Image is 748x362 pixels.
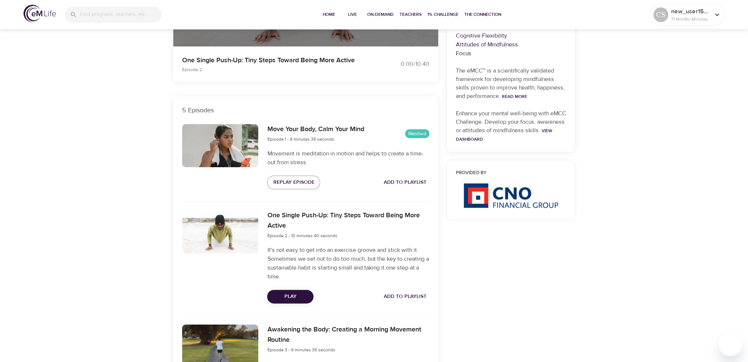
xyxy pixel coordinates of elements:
span: Add to Playlist [384,178,426,187]
span: Replay Episode [273,178,314,187]
span: 1% Challenge [428,11,458,18]
h6: Awakening the Body: Creating a Morning Movement Routine [267,324,429,346]
span: Episode 3 - 8 minutes 35 seconds [267,347,335,353]
span: Episode 2 - 10 minutes 40 seconds [267,233,337,239]
p: Focus [456,49,566,58]
p: It's not easy to get into an exercise groove and stick with it. Sometimes we set out to do too mu... [267,246,429,281]
p: One Single Push-Up: Tiny Steps Toward Being More Active [182,55,365,65]
span: Add to Playlist [384,292,426,301]
p: Cognitive Flexibility [456,31,566,40]
img: CNO%20logo.png [463,183,558,208]
h6: Move Your Body, Calm Your Mind [267,124,364,135]
div: 0:00 / 10:40 [374,60,429,68]
a: Read More [502,94,527,99]
h6: Provided by [456,169,566,177]
span: On-Demand [367,11,394,18]
p: The eMCC™ is a scientifically validated framework for developing mindfulness skills proven to imp... [456,67,566,101]
p: Enhance your mental well-being with eMCC Challenge. Develop your focus, awareness or attitudes of... [456,109,566,143]
p: Episode 2 [182,66,365,73]
span: Teachers [400,11,422,18]
p: Attitudes of Mindfulness [456,40,566,49]
span: Live [344,11,361,18]
span: Home [320,11,338,18]
a: View Dashboard [456,128,552,142]
p: Movement is meditation in motion and helps to create a time-out from stress. [267,149,429,167]
span: Play [273,292,308,301]
h6: One Single Push-Up: Tiny Steps Toward Being More Active [267,210,429,232]
p: 71 Mindful Minutes [671,16,710,22]
img: logo [24,5,56,22]
p: 5 Episodes [182,105,429,115]
span: Episode 1 - 8 minutes 35 seconds [267,136,334,142]
iframe: Button to launch messaging window [719,333,742,356]
div: CS [653,7,668,22]
span: The Connection [464,11,501,18]
span: Watched [405,130,429,137]
button: Add to Playlist [381,290,429,303]
button: Play [267,290,313,303]
button: Add to Playlist [381,176,429,189]
p: new_user1566335009 [671,7,710,16]
button: Replay Episode [267,176,320,189]
input: Find programs, teachers, etc... [80,7,162,22]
